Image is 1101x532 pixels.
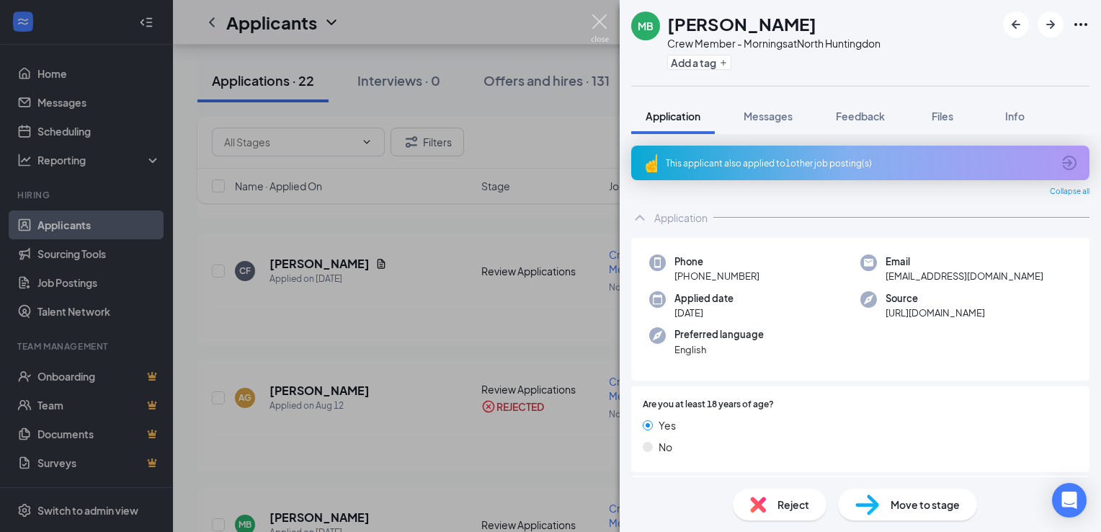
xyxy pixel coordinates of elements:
div: Application [654,210,708,225]
div: This applicant also applied to 1 other job posting(s) [666,157,1052,169]
svg: Ellipses [1072,16,1089,33]
span: Applied date [674,291,734,306]
span: Collapse all [1050,186,1089,198]
svg: ArrowCircle [1061,154,1078,172]
span: Reject [777,497,809,513]
span: Info [1005,110,1025,123]
svg: ArrowRight [1042,16,1059,33]
div: MB [638,19,654,33]
div: Open Intercom Messenger [1052,483,1087,518]
span: [DATE] [674,306,734,320]
span: Source [886,291,985,306]
svg: ChevronUp [631,209,648,226]
div: Crew Member - Mornings at North Huntingdon [667,36,881,50]
span: Are you at least 18 years of age? [643,398,774,412]
span: [EMAIL_ADDRESS][DOMAIN_NAME] [886,269,1043,283]
span: Yes [659,417,676,433]
span: [URL][DOMAIN_NAME] [886,306,985,320]
span: Feedback [836,110,885,123]
span: Preferred language [674,327,764,342]
span: Messages [744,110,793,123]
span: Move to stage [891,497,960,513]
span: English [674,342,764,357]
svg: ArrowLeftNew [1007,16,1025,33]
span: Phone [674,254,759,269]
span: No [659,439,672,455]
h1: [PERSON_NAME] [667,12,816,36]
span: [PHONE_NUMBER] [674,269,759,283]
svg: Plus [719,58,728,67]
span: Email [886,254,1043,269]
button: ArrowLeftNew [1003,12,1029,37]
span: Application [646,110,700,123]
button: PlusAdd a tag [667,55,731,70]
span: Files [932,110,953,123]
button: ArrowRight [1038,12,1064,37]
